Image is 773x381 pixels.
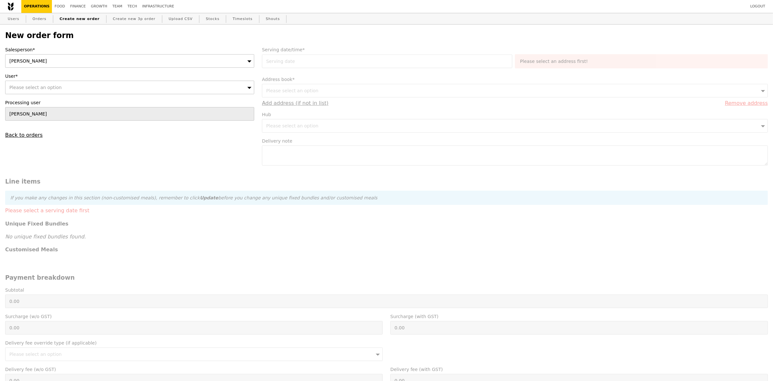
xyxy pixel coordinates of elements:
a: Upload CSV [166,13,195,25]
h2: New order form [5,31,768,40]
a: Stocks [203,13,222,25]
a: Create new 3p order [110,13,158,25]
a: Timeslots [230,13,255,25]
img: Grain logo [8,2,14,11]
a: Back to orders [5,132,43,138]
a: Shouts [263,13,283,25]
a: Create new order [57,13,102,25]
span: [PERSON_NAME] [9,58,47,64]
label: User* [5,73,254,79]
a: Orders [30,13,49,25]
a: Users [5,13,22,25]
label: Salesperson* [5,46,254,53]
span: Please select an option [9,85,62,90]
label: Processing user [5,99,254,106]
